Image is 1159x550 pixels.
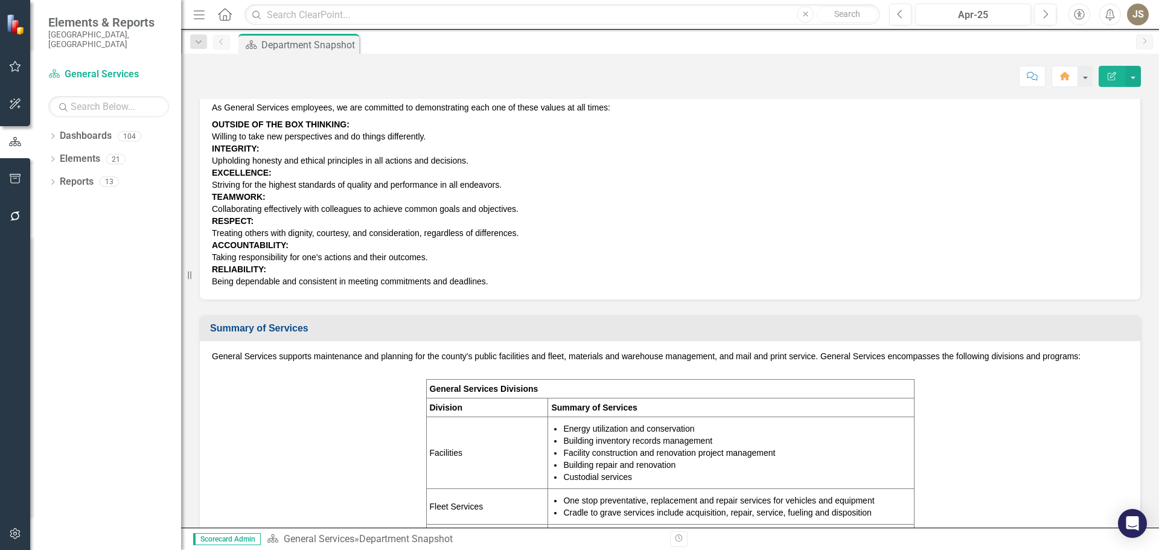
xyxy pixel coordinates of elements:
li: Energy utilization and conservation [563,423,910,435]
div: 13 [100,177,119,187]
div: 104 [118,131,141,141]
strong: OUTSIDE OF THE BOX THINKING: [212,120,350,129]
p: As General Services employees, we are committed to demonstrating each one of these values at all ... [212,89,1128,116]
li: One stop preventative, replacement and repair services for vehicles and equipment [563,494,910,507]
a: Dashboards [60,129,112,143]
span: Fleet Services [430,502,484,511]
strong: RESPECT: [212,216,254,226]
button: JS [1127,4,1149,25]
small: [GEOGRAPHIC_DATA], [GEOGRAPHIC_DATA] [48,30,169,50]
div: 21 [106,154,126,164]
div: Apr-25 [919,8,1027,22]
a: Elements [60,152,100,166]
span: Division [430,403,462,412]
li: Custodial services [563,471,910,483]
div: Department Snapshot [261,37,356,53]
li: Building repair and renovation [563,459,910,471]
button: Apr-25 [915,4,1031,25]
strong: ACCOUNTABILITY: [212,240,289,250]
button: Search [817,6,877,23]
span: Summary of Services [551,403,637,412]
strong: EXCELLENCE: [212,168,272,177]
strong: General Services Divisions [430,384,538,394]
li: Cradle to grave services include acquisition, repair, service, fueling and disposition [563,507,910,519]
span: Scorecard Admin [193,533,261,545]
a: General Services [284,533,354,545]
strong: RELIABILITY: [212,264,266,274]
a: General Services [48,68,169,82]
span: Elements & Reports [48,15,169,30]
input: Search ClearPoint... [244,4,880,25]
p: General Services supports maintenance and planning for the county's public facilities and fleet, ... [212,350,1128,365]
span: Facilities [430,448,462,458]
div: Open Intercom Messenger [1118,509,1147,538]
h3: Summary of Services [210,323,1134,334]
strong: INTEGRITY: [212,144,259,153]
strong: TEAMWORK: [212,192,266,202]
span: Search [834,9,860,19]
li: Facility construction and renovation project management [563,447,910,459]
p: Willing to take new perspectives and do things differently. Upholding honesty and ethical princip... [212,116,1128,287]
input: Search Below... [48,96,169,117]
a: Reports [60,175,94,189]
li: Building inventory records management [563,435,910,447]
div: » [267,532,661,546]
div: Department Snapshot [359,533,453,545]
img: ClearPoint Strategy [6,14,27,35]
